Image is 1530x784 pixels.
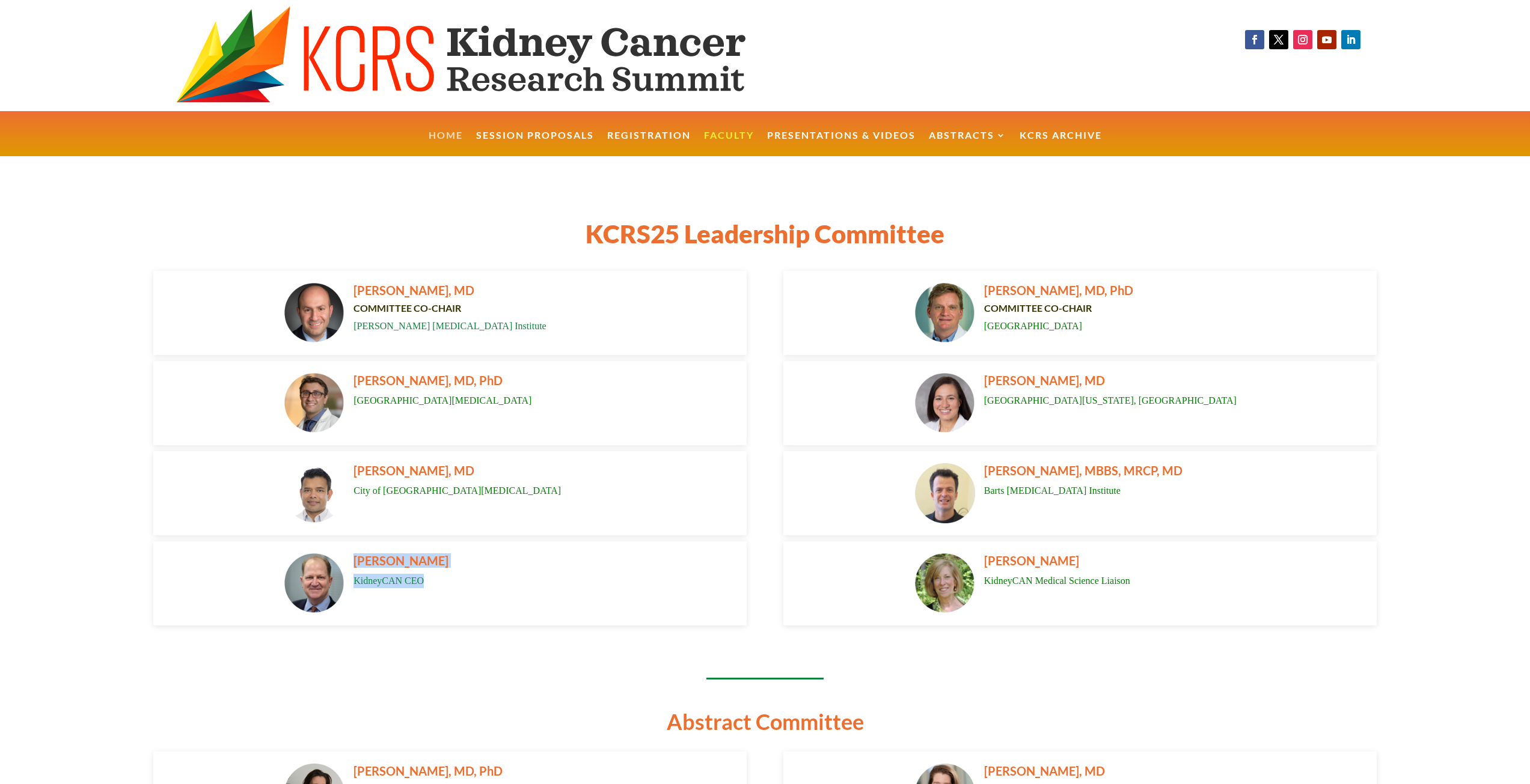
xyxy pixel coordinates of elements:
[767,131,916,157] a: Presentations & Videos
[984,463,1183,478] span: [PERSON_NAME], MBBS, MRCP, MD
[1269,30,1288,49] a: Follow on X
[353,395,531,406] span: [GEOGRAPHIC_DATA][MEDICAL_DATA]
[984,321,1082,331] span: [GEOGRAPHIC_DATA]
[704,131,754,157] a: Faculty
[984,395,1237,406] span: [GEOGRAPHIC_DATA][US_STATE], [GEOGRAPHIC_DATA]
[984,553,1079,568] span: [PERSON_NAME]
[476,131,594,157] a: Session Proposals
[1020,131,1102,157] a: KCRS Archive
[353,463,474,478] span: [PERSON_NAME], MD
[1341,30,1360,49] a: Follow on LinkedIn
[353,553,448,568] span: [PERSON_NAME]
[353,302,461,314] strong: COMMITTEE CO-CHAIR
[1317,30,1336,49] a: Follow on Youtube
[1293,30,1312,49] a: Follow on Instagram
[353,373,503,387] span: [PERSON_NAME], MD, PhD
[984,373,1105,387] span: [PERSON_NAME], MD
[984,485,1121,496] span: Barts [MEDICAL_DATA] Institute
[984,302,1092,314] strong: COMMITTEE CO-CHAIR
[353,576,424,586] span: KidneyCAN CEO
[929,131,1006,157] a: Abstracts
[984,283,1133,297] span: [PERSON_NAME], MD, PhD
[429,131,463,157] a: Home
[915,463,975,523] img: Thomas Powles
[441,709,1090,735] div: Abstract Committee
[284,373,344,433] img: David Braun
[984,764,1105,778] span: [PERSON_NAME], MD
[441,219,1090,255] h1: KCRS25 Leadership Committee
[353,764,503,778] span: [PERSON_NAME], MD, PhD
[353,283,474,297] span: [PERSON_NAME], MD
[1245,30,1264,49] a: Follow on Facebook
[353,485,561,496] span: City of [GEOGRAPHIC_DATA][MEDICAL_DATA]
[607,131,691,157] a: Registration
[353,321,546,331] span: [PERSON_NAME] [MEDICAL_DATA] Institute
[984,576,1130,586] span: KidneyCAN Medical Science Liaison
[176,6,816,105] img: KCRS generic logo wide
